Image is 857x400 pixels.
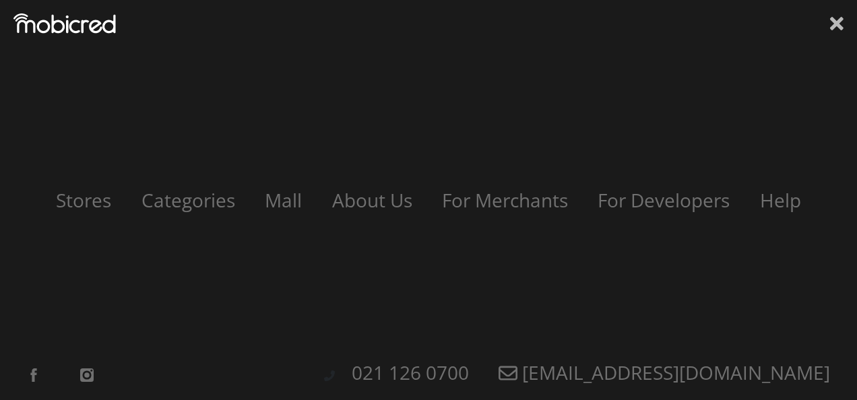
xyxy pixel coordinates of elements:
a: 021 126 0700 [338,360,482,385]
a: Categories [128,187,249,213]
a: Mall [251,187,315,213]
img: Mobicred [13,13,116,34]
a: For Developers [584,187,743,213]
a: About Us [319,187,426,213]
a: For Merchants [428,187,581,213]
a: [EMAIL_ADDRESS][DOMAIN_NAME] [485,360,844,385]
a: Stores [42,187,125,213]
a: Help [747,187,815,213]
